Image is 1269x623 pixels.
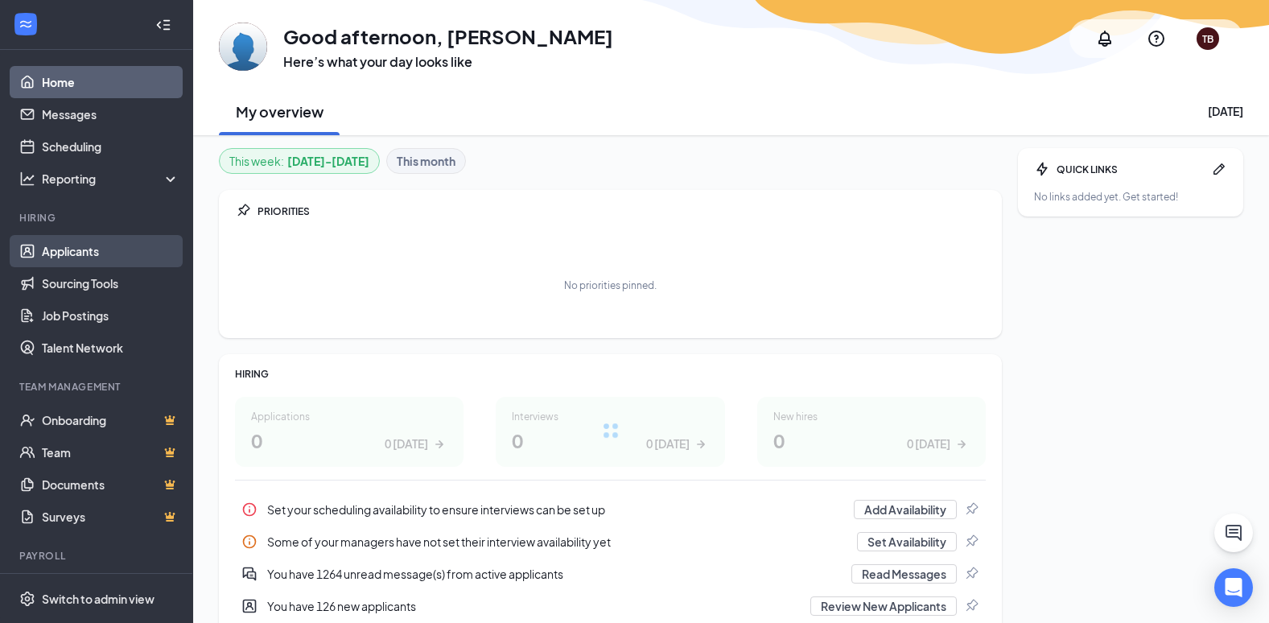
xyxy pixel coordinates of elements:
svg: Pen [1211,161,1227,177]
svg: Analysis [19,171,35,187]
a: Scheduling [42,130,179,163]
div: Some of your managers have not set their interview availability yet [267,534,847,550]
a: UserEntityYou have 126 new applicantsReview New ApplicantsPin [235,590,986,622]
svg: UserEntity [241,598,258,614]
div: Switch to admin view [42,591,155,607]
svg: Pin [963,534,979,550]
div: Reporting [42,171,180,187]
a: Home [42,66,179,98]
div: Set your scheduling availability to ensure interviews can be set up [235,493,986,526]
div: You have 126 new applicants [235,590,986,622]
b: [DATE] - [DATE] [287,152,369,170]
div: You have 1264 unread message(s) from active applicants [267,566,842,582]
svg: Info [241,501,258,518]
button: Add Availability [854,500,957,519]
a: Messages [42,98,179,130]
a: DoubleChatActiveYou have 1264 unread message(s) from active applicantsRead MessagesPin [235,558,986,590]
div: HIRING [235,367,986,381]
div: Team Management [19,380,176,394]
h3: Here’s what your day looks like [283,53,613,71]
button: Set Availability [857,532,957,551]
svg: QuestionInfo [1147,29,1166,48]
a: Job Postings [42,299,179,332]
h2: My overview [236,101,323,122]
div: No links added yet. Get started! [1034,190,1227,204]
svg: Pin [963,566,979,582]
button: Read Messages [851,564,957,584]
svg: Collapse [155,17,171,33]
a: Sourcing Tools [42,267,179,299]
h1: Good afternoon, [PERSON_NAME] [283,23,613,50]
div: Some of your managers have not set their interview availability yet [235,526,986,558]
svg: ChatActive [1224,523,1243,543]
svg: Pin [963,501,979,518]
div: Set your scheduling availability to ensure interviews can be set up [267,501,844,518]
div: QUICK LINKS [1057,163,1205,176]
div: Hiring [19,211,176,225]
button: Review New Applicants [810,596,957,616]
div: You have 1264 unread message(s) from active applicants [235,558,986,590]
b: This month [397,152,455,170]
a: Applicants [42,235,179,267]
div: PRIORITIES [258,204,986,218]
a: OnboardingCrown [42,404,179,436]
div: No priorities pinned. [564,278,657,292]
a: DocumentsCrown [42,468,179,501]
svg: Info [241,534,258,550]
svg: WorkstreamLogo [18,16,34,32]
svg: Notifications [1095,29,1114,48]
a: TeamCrown [42,436,179,468]
svg: Bolt [1034,161,1050,177]
div: TB [1202,32,1213,46]
img: Tracy Brown [219,23,267,71]
a: InfoSome of your managers have not set their interview availability yetSet AvailabilityPin [235,526,986,558]
div: You have 126 new applicants [267,598,801,614]
div: This week : [229,152,369,170]
a: InfoSet your scheduling availability to ensure interviews can be set upAdd AvailabilityPin [235,493,986,526]
div: Payroll [19,549,176,563]
div: Open Intercom Messenger [1214,568,1253,607]
button: ChatActive [1214,514,1253,552]
div: [DATE] [1208,103,1243,119]
svg: Settings [19,591,35,607]
svg: Pin [963,598,979,614]
a: SurveysCrown [42,501,179,533]
svg: Pin [235,203,251,219]
a: Talent Network [42,332,179,364]
svg: DoubleChatActive [241,566,258,582]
